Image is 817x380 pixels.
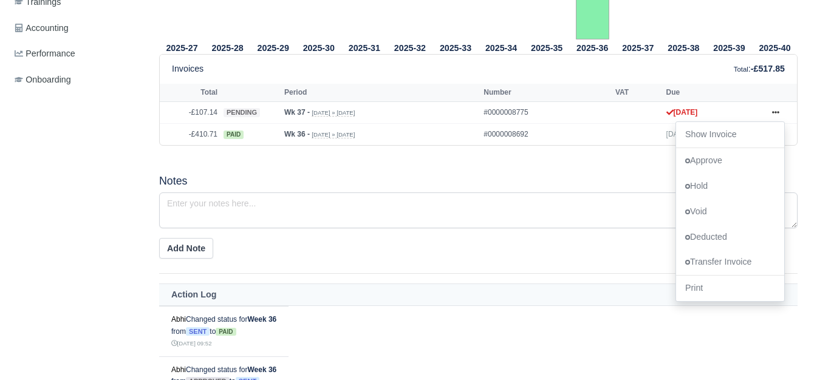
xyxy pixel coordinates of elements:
[172,64,203,74] h6: Invoices
[296,40,341,55] th: 2025-30
[224,131,244,139] span: paid
[479,40,524,55] th: 2025-34
[15,21,69,35] span: Accounting
[480,123,612,144] td: #0000008692
[666,108,698,117] strong: [DATE]
[312,131,355,138] small: [DATE] » [DATE]
[676,250,784,276] a: Transfer Invoice
[10,16,145,40] a: Accounting
[160,123,220,144] td: -£410.71
[661,40,706,55] th: 2025-38
[751,64,785,73] strong: -£517.85
[171,315,186,324] a: Abhi
[676,174,784,199] a: Hold
[250,40,296,55] th: 2025-29
[706,40,752,55] th: 2025-39
[734,66,748,73] small: Total
[524,40,570,55] th: 2025-35
[676,225,784,250] a: Deducted
[312,109,355,117] small: [DATE] » [DATE]
[160,102,220,124] td: -£107.14
[171,365,186,374] a: Abhi
[676,122,784,148] a: Show Invoice
[480,102,612,124] td: #0000008775
[341,40,387,55] th: 2025-31
[752,40,798,55] th: 2025-40
[159,307,289,357] td: Changed status for from to
[15,47,75,61] span: Performance
[247,365,276,374] strong: Week 36
[186,327,210,336] span: sent
[570,40,615,55] th: 2025-36
[480,84,612,102] th: Number
[676,276,784,302] a: Print
[387,40,432,55] th: 2025-32
[15,73,71,87] span: Onboarding
[676,199,784,225] a: Void
[284,108,310,117] strong: Wk 37 -
[10,68,145,92] a: Onboarding
[205,40,250,55] th: 2025-28
[159,40,205,55] th: 2025-27
[612,84,663,102] th: VAT
[432,40,478,55] th: 2025-33
[663,84,761,102] th: Due
[284,130,310,138] strong: Wk 36 -
[676,148,784,174] a: Approve
[666,130,689,138] span: [DATE]
[159,238,213,259] button: Add Note
[159,283,798,306] th: Action Log
[216,328,236,336] span: paid
[10,42,145,66] a: Performance
[171,340,211,347] small: [DATE] 09:52
[615,40,661,55] th: 2025-37
[756,322,817,380] iframe: Chat Widget
[159,175,798,188] h5: Notes
[247,315,276,324] strong: Week 36
[281,84,480,102] th: Period
[734,62,785,76] div: :
[224,108,260,117] span: pending
[160,84,220,102] th: Total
